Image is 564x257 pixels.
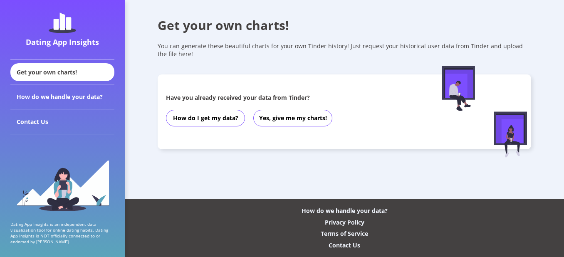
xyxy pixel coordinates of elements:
[325,218,364,226] div: Privacy Policy
[10,221,114,245] p: Dating App Insights is an independent data visualization tool for online dating habits. Dating Ap...
[10,63,114,81] div: Get your own charts!
[166,94,416,101] div: Have you already received your data from Tinder?
[329,241,360,249] div: Contact Us
[10,109,114,134] div: Contact Us
[166,110,245,126] button: How do I get my data?
[158,17,531,34] div: Get your own charts!
[12,37,112,47] div: Dating App Insights
[302,207,388,215] div: How do we handle your data?
[494,111,527,158] img: female-figure-sitting.afd5d174.svg
[16,159,109,211] img: sidebar_girl.91b9467e.svg
[158,42,531,58] div: You can generate these beautiful charts for your own Tinder history! Just request your historical...
[253,110,332,126] button: Yes, give me my charts!
[442,66,475,111] img: male-figure-sitting.c9faa881.svg
[321,230,368,237] div: Terms of Service
[49,12,76,33] img: dating-app-insights-logo.5abe6921.svg
[10,84,114,109] div: How do we handle your data?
